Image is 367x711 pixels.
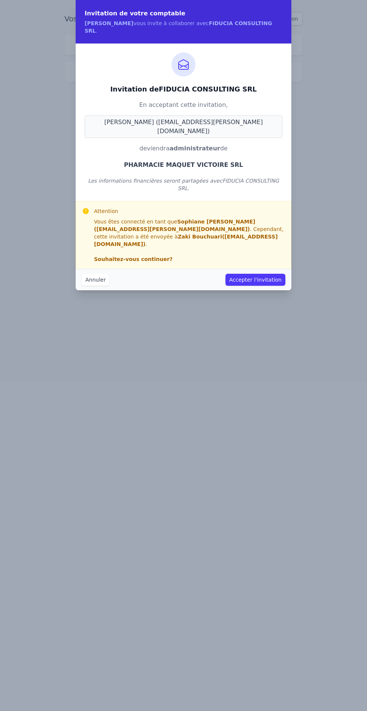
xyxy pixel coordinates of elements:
p: Les informations financières seront partagées avec FIDUCIA CONSULTING SRL . [85,177,282,192]
strong: [PERSON_NAME] [85,20,133,26]
strong: Zaki Bouchuari ( [EMAIL_ADDRESS][DOMAIN_NAME] ) [94,234,278,247]
strong: administrateur [170,145,220,152]
span: [PERSON_NAME] ([EMAIL_ADDRESS][PERSON_NAME][DOMAIN_NAME]) [85,115,282,138]
button: Accepter l'invitation [225,274,285,286]
p: deviendra de [85,144,282,153]
strong: PHARMACIE MAQUET VICTOIRE SRL [124,161,243,168]
strong: Sophiane [PERSON_NAME] ( [EMAIL_ADDRESS][PERSON_NAME][DOMAIN_NAME] ) [94,219,255,232]
strong: Souhaitez-vous continuer? [94,256,173,262]
p: vous invite à collaborer avec . [85,19,282,34]
h3: Invitation de FIDUCIA CONSULTING SRL [85,84,282,94]
h3: Attention [94,207,285,215]
p: En acceptant cette invitation, [85,100,282,109]
button: Annuler [82,274,109,286]
h2: Invitation de votre comptable [85,9,282,18]
div: Vous êtes connecté en tant que . Cependant, cette invitation a été envoyée à . [94,218,285,263]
